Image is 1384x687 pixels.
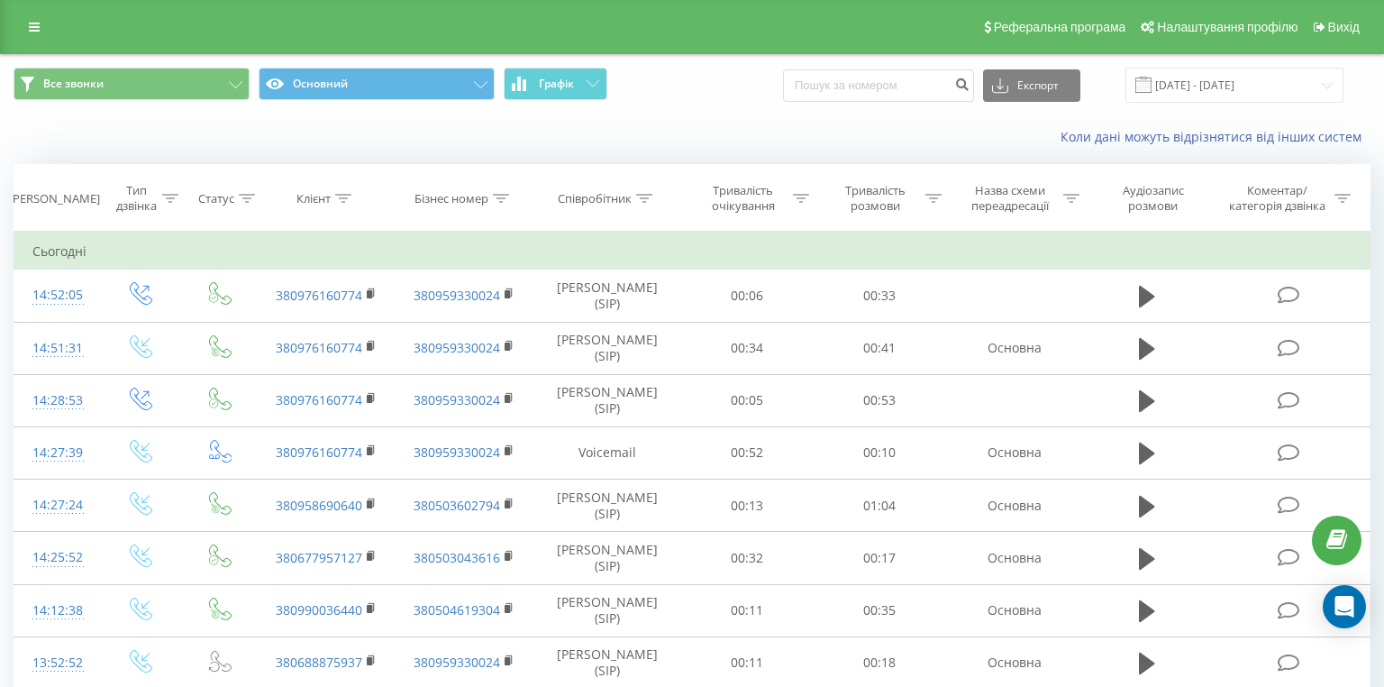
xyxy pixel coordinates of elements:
div: Співробітник [558,191,632,206]
td: [PERSON_NAME] (SIP) [533,584,681,637]
div: Тривалість очікування [697,183,788,214]
td: 00:41 [814,322,946,374]
a: Коли дані можуть відрізнятися вiд інших систем [1061,128,1370,145]
div: Статус [198,191,234,206]
div: Клієнт [296,191,331,206]
td: 00:35 [814,584,946,637]
span: Все звонки [43,77,104,91]
a: 380990036440 [276,601,362,618]
div: 14:27:39 [32,435,81,471]
td: 00:11 [681,584,814,637]
td: 00:05 [681,374,814,426]
td: [PERSON_NAME] (SIP) [533,322,681,374]
td: Основна [946,584,1084,637]
a: 380959330024 [414,391,500,408]
td: Основна [946,426,1084,479]
div: 14:25:52 [32,540,81,575]
span: Налаштування профілю [1157,20,1297,34]
a: 380976160774 [276,444,362,461]
div: Open Intercom Messenger [1323,585,1366,628]
a: 380504619304 [414,601,500,618]
td: [PERSON_NAME] (SIP) [533,480,681,532]
td: Основна [946,532,1084,584]
td: 00:34 [681,322,814,374]
td: 00:10 [814,426,946,479]
td: 00:52 [681,426,814,479]
div: 14:51:31 [32,331,81,366]
div: 14:52:05 [32,278,81,313]
a: 380503602794 [414,497,500,514]
div: 14:12:38 [32,593,81,628]
a: 380976160774 [276,391,362,408]
div: 14:27:24 [32,488,81,523]
td: 00:32 [681,532,814,584]
a: 380959330024 [414,654,500,671]
button: Все звонки [14,68,250,100]
td: 01:04 [814,480,946,532]
span: Графік [539,78,574,90]
a: 380958690640 [276,497,362,514]
span: Реферальна програма [994,20,1126,34]
a: 380976160774 [276,339,362,356]
td: [PERSON_NAME] (SIP) [533,270,681,322]
td: Сьогодні [14,234,1370,270]
td: [PERSON_NAME] (SIP) [533,532,681,584]
div: [PERSON_NAME] [9,191,100,206]
td: Основна [946,480,1084,532]
td: Voicemail [533,426,681,479]
input: Пошук за номером [783,69,974,102]
td: 00:06 [681,270,814,322]
button: Основний [259,68,495,100]
div: Тривалість розмови [830,183,921,214]
div: Коментар/категорія дзвінка [1225,183,1330,214]
a: 380688875937 [276,654,362,671]
div: 13:52:52 [32,646,81,681]
div: Аудіозапис розмови [1100,183,1206,214]
td: 00:17 [814,532,946,584]
td: [PERSON_NAME] (SIP) [533,374,681,426]
div: Назва схеми переадресації [962,183,1059,214]
button: Експорт [983,69,1080,102]
div: Бізнес номер [414,191,488,206]
td: Основна [946,322,1084,374]
a: 380959330024 [414,287,500,304]
a: 380503043616 [414,549,500,566]
a: 380959330024 [414,444,500,461]
td: 00:33 [814,270,946,322]
a: 380677957127 [276,549,362,566]
a: 380976160774 [276,287,362,304]
a: 380959330024 [414,339,500,356]
td: 00:13 [681,480,814,532]
span: Вихід [1328,20,1360,34]
div: 14:28:53 [32,383,81,418]
td: 00:53 [814,374,946,426]
button: Графік [504,68,607,100]
div: Тип дзвінка [114,183,158,214]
